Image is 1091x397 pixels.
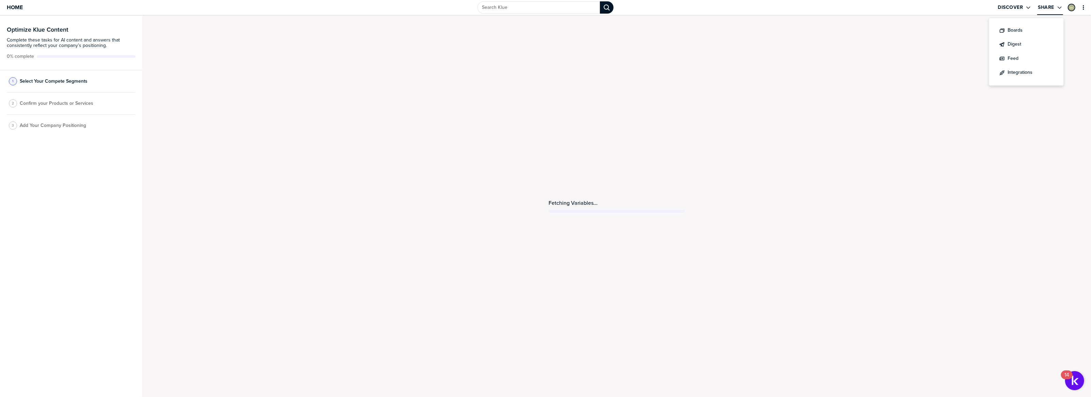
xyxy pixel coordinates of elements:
[549,200,598,206] span: Fetching Variables...
[1008,55,1019,62] label: Feed
[995,23,1058,80] ul: Share
[477,1,600,14] input: Search Klue
[1008,69,1032,76] label: Integrations
[1065,371,1084,390] button: Open Resource Center, 14 new notifications
[20,79,87,84] span: Select Your Compete Segments
[20,123,86,128] span: Add Your Company Positioning
[995,66,1058,80] button: share:integrations
[1038,4,1054,11] label: Share
[20,101,93,106] span: Confirm your Products or Services
[600,1,614,14] div: Search Klue
[13,79,14,84] span: 1
[998,4,1023,11] label: Discover
[7,4,23,10] span: Home
[1008,41,1021,48] label: Digest
[7,27,135,33] h3: Optimize Klue Content
[12,123,14,128] span: 3
[7,54,34,59] span: Active
[12,101,14,106] span: 2
[995,52,1058,66] a: share:feed
[1068,4,1075,11] div: Anna Sheremeteva
[995,23,1058,37] button: share:dashboard
[1069,4,1075,11] img: 0c17fcb7d7e75dd668880f7ed2328d56-sml.png
[7,37,135,48] span: Complete these tasks for AI content and answers that consistently reflect your company’s position...
[1067,3,1076,12] a: Edit Profile
[995,37,1058,51] a: share:digest
[1064,375,1069,384] div: 14
[1008,27,1023,34] label: Boards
